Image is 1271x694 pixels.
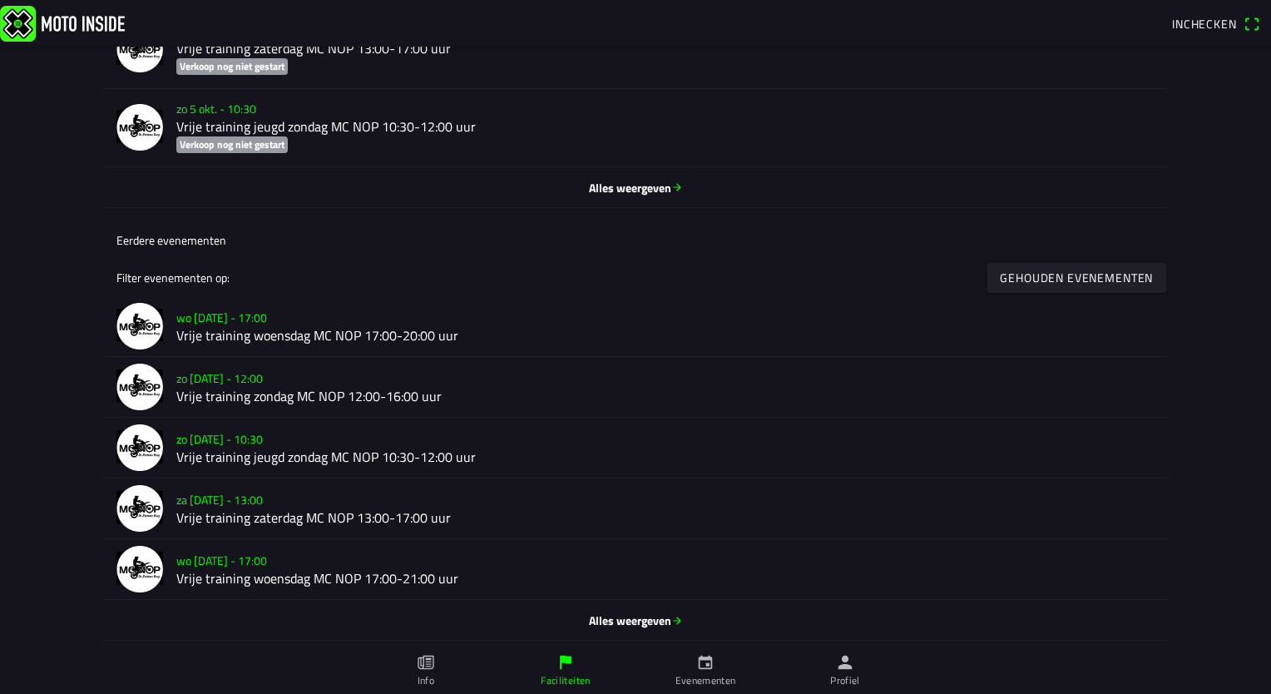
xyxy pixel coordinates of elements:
ion-text: zo [DATE] - 10:30 [176,430,263,448]
ion-text: zo 5 okt. - 10:30 [176,99,256,116]
a: Incheckenqr scanner [1164,9,1268,37]
ion-icon: person [836,653,854,672]
ion-label: Faciliteiten [541,673,590,688]
img: NjdwpvkGicnr6oC83998ZTDUeXJJ29cK9cmzxz8K.png [116,303,163,349]
ion-label: Filter evenementen op: [116,269,230,286]
ion-text: za [DATE] - 13:00 [176,491,263,508]
ion-text: wo [DATE] - 17:00 [176,552,267,569]
h2: Vrije training zaterdag MC NOP 13:00-17:00 uur [176,510,1155,526]
h2: Vrije training jeugd zondag MC NOP 10:30-12:00 uur [176,449,1155,465]
ion-text: wo [DATE] - 17:00 [176,309,267,326]
ion-icon: arrow forward [671,614,683,626]
h2: Vrije training woensdag MC NOP 17:00-20:00 uur [176,328,1155,344]
ion-icon: calendar [696,653,715,672]
img: NjdwpvkGicnr6oC83998ZTDUeXJJ29cK9cmzxz8K.png [116,424,163,471]
ion-label: Info [418,673,434,688]
span: Inchecken [1172,15,1237,32]
span: Alles weergeven [116,612,1155,629]
h2: Vrije training woensdag MC NOP 17:00-21:00 uur [176,571,1155,587]
img: NjdwpvkGicnr6oC83998ZTDUeXJJ29cK9cmzxz8K.png [116,485,163,532]
ion-icon: arrow forward [671,181,683,193]
ion-icon: paper [417,653,435,672]
img: NjdwpvkGicnr6oC83998ZTDUeXJJ29cK9cmzxz8K.png [116,364,163,410]
ion-text: zo [DATE] - 12:00 [176,369,263,387]
h2: Vrije training zondag MC NOP 12:00-16:00 uur [176,389,1155,404]
ion-label: Evenementen [675,673,736,688]
img: NjdwpvkGicnr6oC83998ZTDUeXJJ29cK9cmzxz8K.png [116,104,163,151]
ion-label: Eerdere evenementen [116,231,226,249]
h2: Vrije training jeugd zondag MC NOP 10:30-12:00 uur [176,118,1155,134]
span: Alles weergeven [116,179,1155,196]
ion-label: Profiel [830,673,860,688]
h2: Vrije training zaterdag MC NOP 13:00-17:00 uur [176,40,1155,56]
img: NjdwpvkGicnr6oC83998ZTDUeXJJ29cK9cmzxz8K.png [116,546,163,592]
ion-text: Gehouden evenementen [1001,271,1154,283]
ion-text: Verkoop nog niet gestart [180,57,284,73]
img: NjdwpvkGicnr6oC83998ZTDUeXJJ29cK9cmzxz8K.png [116,26,163,72]
ion-icon: flag [556,653,575,672]
ion-text: Verkoop nog niet gestart [180,136,284,152]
